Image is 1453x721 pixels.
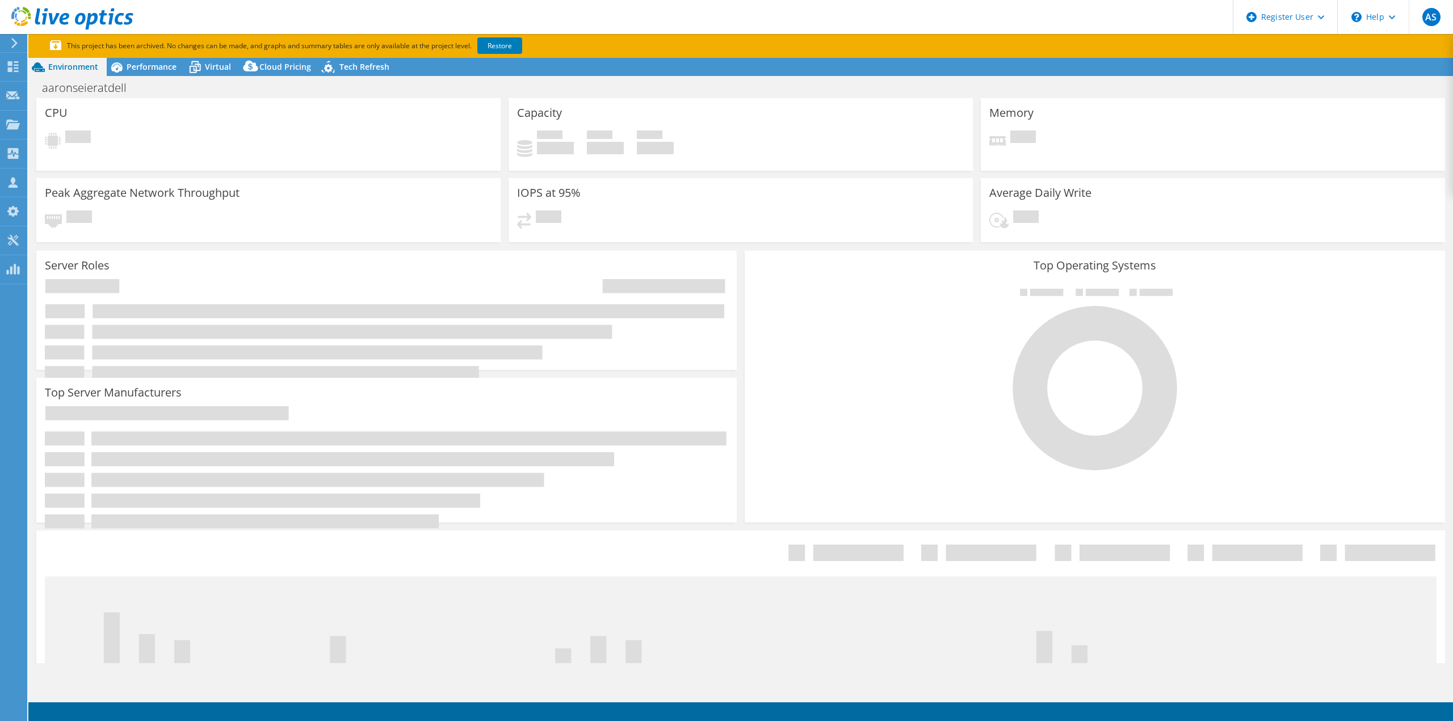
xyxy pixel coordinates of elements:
span: Total [637,130,662,142]
span: Performance [127,61,177,72]
p: This project has been archived. No changes can be made, and graphs and summary tables are only av... [50,40,606,52]
h4: 0 GiB [637,142,674,154]
span: AS [1422,8,1441,26]
h4: 0 GiB [587,142,624,154]
h3: IOPS at 95% [517,187,581,199]
span: Cloud Pricing [259,61,311,72]
span: Tech Refresh [339,61,389,72]
h3: CPU [45,107,68,119]
h3: Server Roles [45,259,110,272]
span: Environment [48,61,98,72]
h3: Capacity [517,107,562,119]
h1: aaronseieratdell [37,82,144,94]
span: Pending [66,210,92,226]
span: Pending [1010,130,1036,146]
span: Pending [65,130,91,146]
h3: Top Operating Systems [753,259,1437,272]
h3: Memory [989,107,1034,119]
h3: Peak Aggregate Network Throughput [45,187,240,199]
span: Used [537,130,562,142]
span: Pending [536,210,561,226]
a: Restore [477,37,522,54]
span: Virtual [205,61,231,72]
h4: 0 GiB [537,142,574,154]
span: Pending [1013,210,1039,226]
h3: Top Server Manufacturers [45,386,182,399]
span: Free [587,130,612,142]
h3: Average Daily Write [989,187,1091,199]
svg: \n [1351,12,1362,22]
